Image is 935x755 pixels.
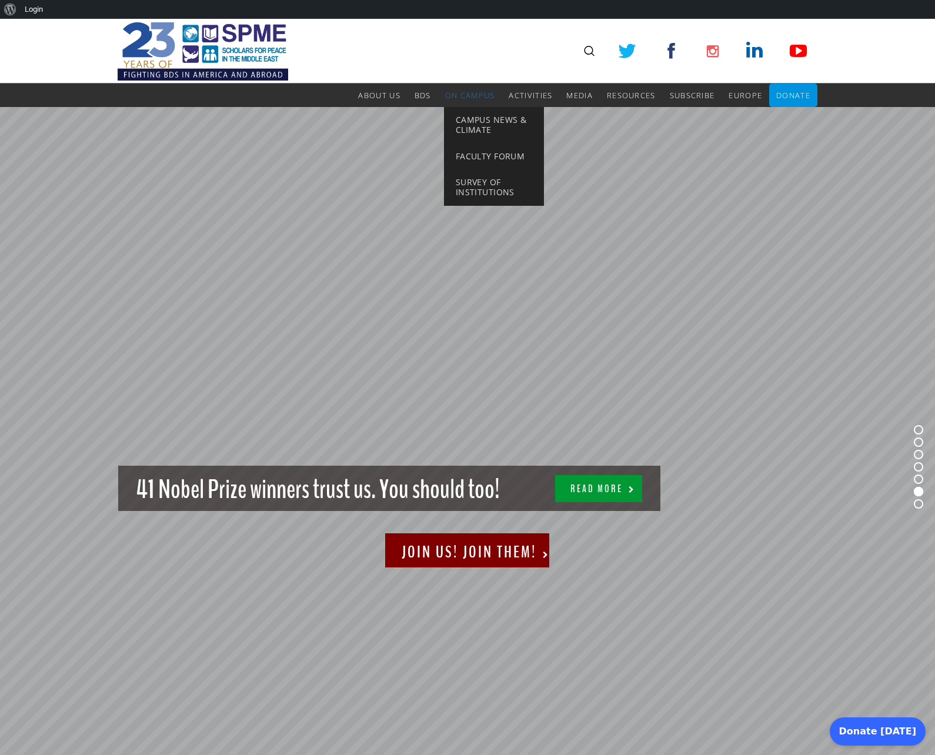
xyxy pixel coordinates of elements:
[444,169,544,206] a: Survey of Institutions
[607,90,656,101] span: Resources
[456,151,525,162] span: Faculty Forum
[566,90,593,101] span: Media
[670,83,715,107] a: Subscribe
[118,19,288,83] img: SPME
[456,176,515,198] span: Survey of Institutions
[670,90,715,101] span: Subscribe
[25,5,43,14] span: Login
[444,107,544,143] a: Campus News & Climate
[729,83,762,107] a: Europe
[445,90,495,101] span: On Campus
[358,90,400,101] span: About Us
[358,83,400,107] a: About Us
[570,482,623,496] span: READ MORE
[385,533,549,567] a: JOIN US! JOIN THEM!
[607,83,656,107] a: Resources
[456,114,526,135] span: Campus News & Climate
[415,90,431,101] span: BDS
[509,83,552,107] a: Activities
[776,90,810,101] span: Donate
[444,143,544,170] a: Faculty Forum
[445,83,495,107] a: On Campus
[729,90,762,101] span: Europe
[776,83,810,107] a: Donate
[566,83,593,107] a: Media
[402,541,537,563] span: JOIN US! JOIN THEM!
[136,472,500,507] span: 41 Nobel Prize winners trust us. You should too!
[509,90,552,101] span: Activities
[415,83,431,107] a: BDS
